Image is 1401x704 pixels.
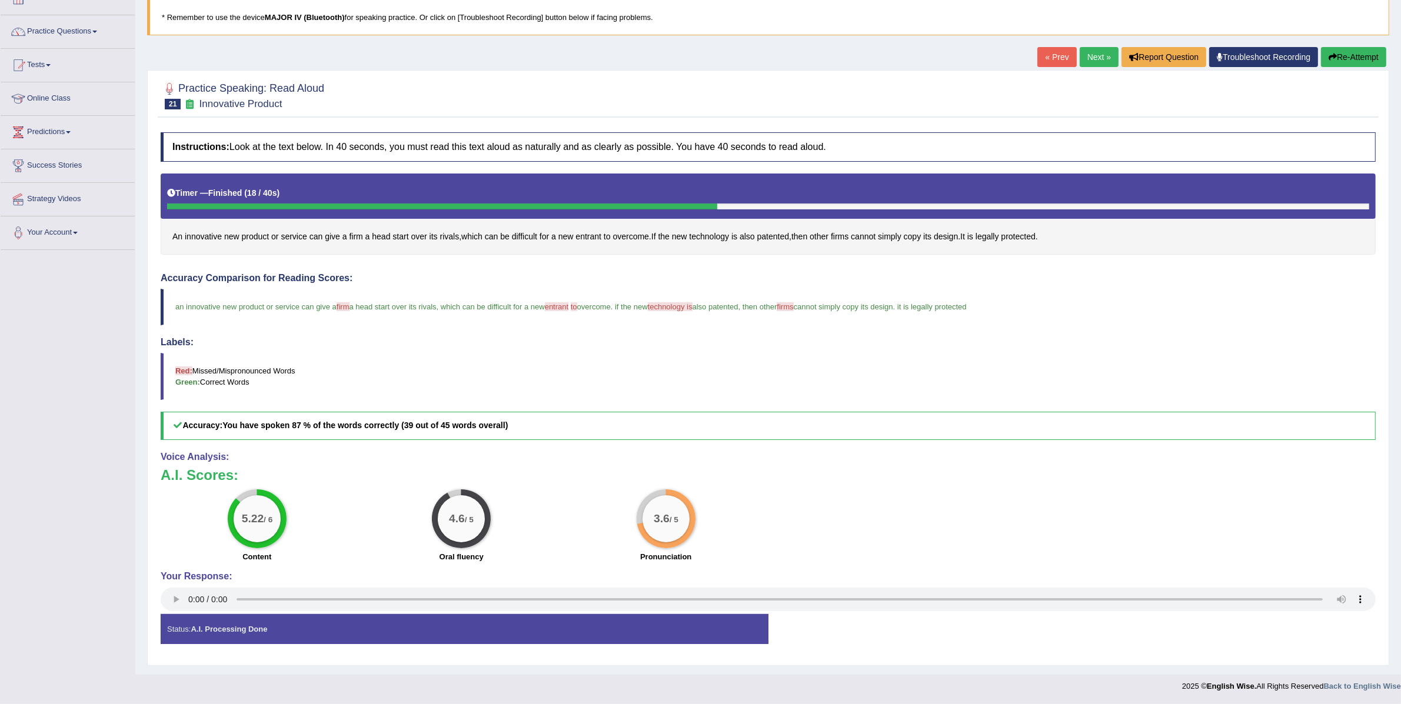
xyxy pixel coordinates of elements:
[349,231,362,243] span: Click to see word definition
[810,231,828,243] span: Click to see word definition
[658,231,670,243] span: Click to see word definition
[242,551,271,562] label: Content
[976,231,999,243] span: Click to see word definition
[904,231,921,243] span: Click to see word definition
[960,231,965,243] span: Click to see word definition
[161,614,768,644] div: Status:
[1,116,135,145] a: Predictions
[161,452,1376,462] h4: Voice Analysis:
[465,515,474,524] small: / 5
[757,231,790,243] span: Click to see word definition
[794,302,893,311] span: cannot simply copy its design
[244,188,247,198] b: (
[430,231,438,243] span: Click to see word definition
[437,302,439,311] span: ,
[851,231,876,243] span: Click to see word definition
[264,515,272,524] small: / 6
[791,231,807,243] span: Click to see word definition
[441,302,545,311] span: which can be difficult for a new
[271,231,278,243] span: Click to see word definition
[777,302,793,311] span: firms
[172,231,182,243] span: Click to see word definition
[485,231,498,243] span: Click to see word definition
[449,512,465,525] big: 4.6
[1001,231,1036,243] span: Click to see word definition
[342,231,347,243] span: Click to see word definition
[161,80,324,109] h2: Practice Speaking: Read Aloud
[551,231,556,243] span: Click to see word definition
[440,551,484,562] label: Oral fluency
[167,189,279,198] h5: Timer —
[265,13,345,22] b: MAJOR IV (Bluetooth)
[242,512,264,525] big: 5.22
[161,571,1376,582] h4: Your Response:
[731,231,737,243] span: Click to see word definition
[893,302,896,311] span: .
[1,49,135,78] a: Tests
[743,302,777,311] span: then other
[281,231,307,243] span: Click to see word definition
[1324,682,1401,690] strong: Back to English Wise
[411,231,427,243] span: Click to see word definition
[577,302,611,311] span: overcome
[689,231,729,243] span: Click to see word definition
[365,231,370,243] span: Click to see word definition
[350,302,437,311] span: a head start over its rivals
[1,149,135,179] a: Success Stories
[392,231,408,243] span: Click to see word definition
[654,512,670,525] big: 3.6
[184,99,196,110] small: Exam occurring question
[693,302,738,311] span: also patented
[242,231,269,243] span: Click to see word definition
[165,99,181,109] span: 21
[1209,47,1318,67] a: Troubleshoot Recording
[615,302,648,311] span: if the new
[923,231,931,243] span: Click to see word definition
[897,302,967,311] span: it is legally protected
[604,231,611,243] span: Click to see word definition
[1,15,135,45] a: Practice Questions
[1,183,135,212] a: Strategy Videos
[247,188,277,198] b: 18 / 40s
[1,82,135,112] a: Online Class
[175,378,200,386] b: Green:
[1321,47,1386,67] button: Re-Attempt
[440,231,460,243] span: Click to see word definition
[1122,47,1206,67] button: Report Question
[185,231,222,243] span: Click to see word definition
[540,231,549,243] span: Click to see word definition
[934,231,958,243] span: Click to see word definition
[325,231,340,243] span: Click to see word definition
[461,231,482,243] span: Click to see word definition
[372,231,390,243] span: Click to see word definition
[651,231,656,243] span: Click to see word definition
[831,231,848,243] span: Click to see word definition
[1037,47,1076,67] a: « Prev
[672,231,687,243] span: Click to see word definition
[1080,47,1119,67] a: Next »
[967,231,973,243] span: Click to see word definition
[648,302,693,311] span: technology is
[1182,675,1401,692] div: 2025 © All Rights Reserved
[500,231,510,243] span: Click to see word definition
[224,231,239,243] span: Click to see word definition
[611,302,613,311] span: .
[613,231,649,243] span: Click to see word definition
[161,353,1376,400] blockquote: Missed/Mispronounced Words Correct Words
[512,231,537,243] span: Click to see word definition
[161,467,238,483] b: A.I. Scores:
[337,302,350,311] span: firm
[191,625,267,633] strong: A.I. Processing Done
[277,188,280,198] b: )
[670,515,678,524] small: / 5
[208,188,242,198] b: Finished
[175,302,337,311] span: an innovative new product or service can give a
[199,98,282,109] small: Innovative Product
[1207,682,1256,690] strong: English Wise.
[310,231,323,243] span: Click to see word definition
[545,302,568,311] span: entrant
[175,366,192,375] b: Red:
[575,231,601,243] span: Click to see word definition
[740,231,755,243] span: Click to see word definition
[558,231,574,243] span: Click to see word definition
